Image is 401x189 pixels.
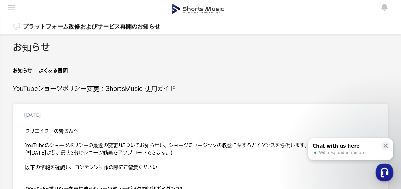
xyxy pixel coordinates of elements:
[25,150,173,156] em: (*[DATE]より、最大3分のショーツ動画をアップロードできます。)
[25,142,376,150] p: YouTubeのショーツポリシーの最近の変更*についてお知らせし、ショーツミュージックの収益に関するガイダンスを提供します。
[24,111,41,119] p: [DATE]
[38,67,68,78] a: よくある質問
[25,164,376,171] p: 以下の情報を確認し、コンテンツ制作の際にご留意ください！
[13,41,50,55] h2: お知らせ
[8,4,15,11] img: menu
[13,23,20,30] img: 알림 아이콘
[13,85,175,94] h2: YouTubeショーツポリシー変更：ShortsMusic 使用ガイド
[13,67,32,78] a: お知らせ
[381,4,388,11] img: 알림
[23,22,160,31] a: プラットフォーム改修およびサービス再開のお知らせ
[25,128,376,135] h3: クリエイターの皆さんへ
